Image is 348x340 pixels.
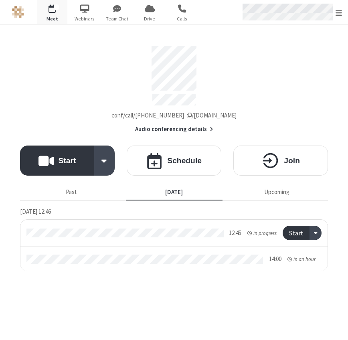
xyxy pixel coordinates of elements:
[54,4,59,10] div: 1
[167,15,197,22] span: Calls
[111,111,237,119] span: Copy my meeting room link
[283,226,310,241] button: Start
[126,185,223,200] button: [DATE]
[20,40,328,134] section: Account details
[233,146,328,176] button: Join
[12,6,24,18] img: Pet Store NEW
[70,15,100,22] span: Webinars
[328,319,342,334] iframe: Chat
[37,15,67,22] span: Meet
[20,146,94,176] button: Start
[111,111,237,120] button: Copy my meeting room linkCopy my meeting room link
[229,229,241,238] div: 12:45
[167,157,202,164] h4: Schedule
[293,255,316,262] span: in an hour
[23,185,120,200] button: Past
[94,146,115,176] div: Start conference options
[58,157,76,164] h4: Start
[135,15,165,22] span: Drive
[102,15,132,22] span: Team Chat
[127,146,221,176] button: Schedule
[284,157,300,164] h4: Join
[269,255,281,264] div: 14:00
[20,208,51,215] span: [DATE] 12:46
[229,185,325,200] button: Upcoming
[20,207,328,271] section: Today's Meetings
[310,226,322,241] div: Open menu
[247,229,277,237] em: in progress
[135,125,213,134] button: Audio conferencing details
